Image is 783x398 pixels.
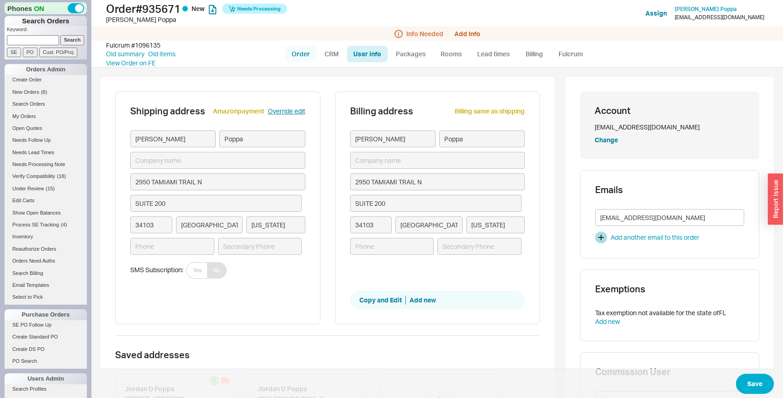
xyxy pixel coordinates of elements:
a: Billing [518,46,550,62]
a: Lead times [470,46,517,62]
input: Secondary Phone [437,238,522,255]
h1: Order # 935671 [106,2,394,15]
input: City [395,216,463,233]
h3: Exemptions [595,285,744,294]
span: Process SE Tracking [12,222,59,227]
span: ON [34,4,44,13]
a: Edit Carts [5,196,87,205]
button: Copy and Edit [359,296,406,305]
a: Order [285,46,316,62]
a: Packages [389,46,432,62]
h3: Billing address [350,107,413,116]
a: Search Profiles [5,384,87,394]
a: CRM [318,46,345,62]
a: Email Templates [5,280,87,290]
button: Add new [410,296,436,305]
h1: Search Orders [5,16,87,26]
input: First name [350,130,436,147]
input: Street Address [350,173,525,190]
span: ( 6 ) [41,89,47,95]
button: Override edit [268,107,305,116]
a: Orders Need Auths [5,256,87,266]
input: Search [60,35,85,45]
a: Old summary [106,49,144,59]
input: SE [7,48,21,57]
a: View Order on FE [106,59,155,67]
a: Search Billing [5,269,87,278]
input: Last name [219,130,305,147]
div: Users Admin [5,373,87,384]
span: Info Needed [406,30,443,38]
span: Needs Processing [237,2,281,15]
a: Create Order [5,75,87,85]
button: Add another email to this order [595,231,744,243]
input: Secondary Phone [218,238,302,255]
input: City [176,216,243,233]
div: Fulcrum # 1096135 [106,41,160,50]
h3: Account [595,106,745,115]
div: Billing same as shipping [455,107,525,130]
input: PO [23,48,37,57]
a: Reauthorize Orders [5,244,87,254]
h3: Shipping address [130,107,205,116]
a: Fulcrum [552,46,590,62]
span: No [213,267,220,274]
input: Zip [130,216,172,233]
input: Phone [130,238,214,255]
h3: Commission User [595,367,744,376]
a: Needs Follow Up [5,135,87,145]
button: Change [595,135,618,145]
a: Under Review(15) [5,184,87,194]
a: My Orders [5,112,87,121]
div: Phones [5,2,87,14]
a: New Orders(6) [5,87,87,97]
a: Inventory [5,232,87,242]
a: [PERSON_NAME] Poppa [675,6,737,12]
p: Keyword: [7,26,87,35]
input: Cust. PO/Proj [39,48,77,57]
input: Last name [439,130,525,147]
a: Needs Lead Times [5,148,87,157]
input: Company name [130,152,305,169]
a: Process SE Tracking(4) [5,220,87,230]
span: ( 18 ) [57,173,66,179]
a: Select to Pick [5,292,87,302]
a: Rooms [434,46,469,62]
div: Add another email to this order [611,233,699,242]
a: SE PO Follow Up [5,320,87,330]
input: Apt/Suite/Floor (optional) [130,195,302,212]
div: Orders Admin [5,64,87,75]
div: Purchase Orders [5,309,87,320]
div: [PERSON_NAME] Poppa [106,15,394,24]
span: Save [747,378,762,389]
a: User info [347,46,388,62]
span: New [192,5,205,12]
span: Tax exemption not available for the state of FL [595,309,726,317]
a: Add new [595,317,620,325]
a: Show Open Balances [5,208,87,218]
span: ( 15 ) [46,186,55,191]
a: Create Standard PO [5,332,87,342]
span: New Orders [12,89,39,95]
a: Verify Compatibility(18) [5,172,87,181]
span: ( 4 ) [61,222,67,227]
span: Verify Compatibility [12,173,55,179]
div: [EMAIL_ADDRESS][DOMAIN_NAME] [675,14,764,21]
button: Assign [645,9,667,18]
a: PO Search [5,356,87,366]
a: Add Info [454,30,480,38]
span: Under Review [12,186,44,191]
input: Phone [350,238,434,255]
a: Open Quotes [5,124,87,133]
button: Save [736,374,774,394]
button: Needs Processing [222,4,287,14]
a: Create DS PO [5,344,87,354]
span: Yes [193,267,202,274]
h3: Saved addresses [115,350,540,360]
span: Amazon payment [213,107,264,115]
input: Apt/Suite/Floor (optional) [350,195,522,212]
input: Street Address [130,173,305,190]
input: First name [130,130,216,147]
input: Zip [350,216,392,233]
span: SMS Subscription: [130,266,183,274]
